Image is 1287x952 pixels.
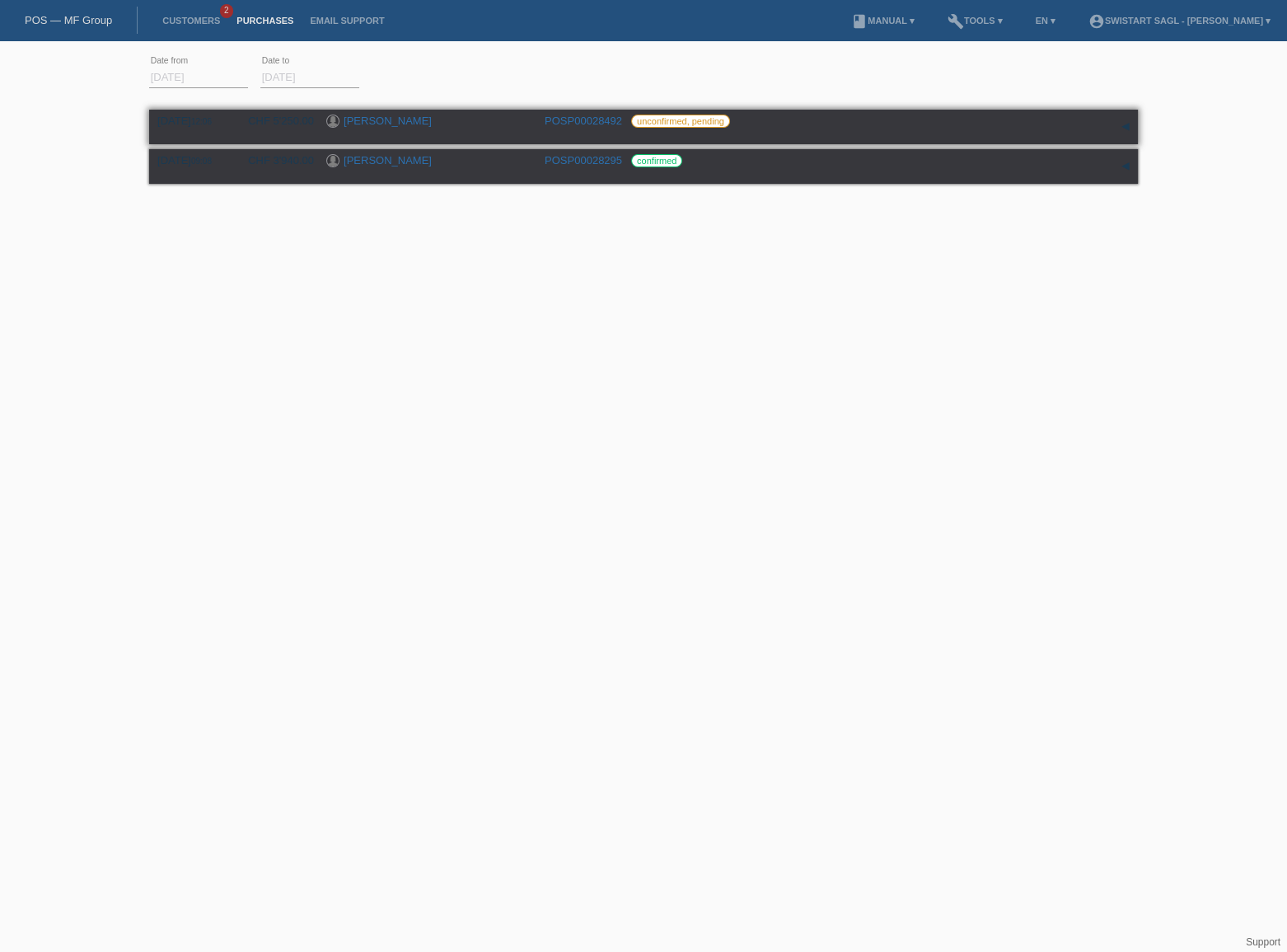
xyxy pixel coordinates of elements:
[1027,16,1064,26] a: EN ▾
[220,4,233,18] span: 2
[25,14,112,26] a: POS — MF Group
[631,154,682,167] label: confirmed
[1113,154,1138,179] div: expand/collapse
[154,16,228,26] a: Customers
[631,115,730,128] label: unconfirmed, pending
[228,16,302,26] a: Purchases
[939,16,1011,26] a: buildTools ▾
[545,115,622,127] a: POSP00028492
[843,16,923,26] a: bookManual ▾
[302,16,392,26] a: Email Support
[1080,16,1279,26] a: account_circleSwistart Sagl - [PERSON_NAME] ▾
[344,154,432,166] a: [PERSON_NAME]
[545,154,622,166] a: POSP00028295
[344,115,432,127] a: [PERSON_NAME]
[851,13,868,30] i: book
[191,157,212,166] span: 09:08
[1088,13,1105,30] i: account_circle
[191,117,212,126] span: 12:06
[236,154,314,166] div: CHF 3'940.00
[157,154,223,166] div: [DATE]
[157,115,223,127] div: [DATE]
[1113,115,1138,139] div: expand/collapse
[948,13,964,30] i: build
[236,115,314,127] div: CHF 5'250.00
[1246,936,1280,948] a: Support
